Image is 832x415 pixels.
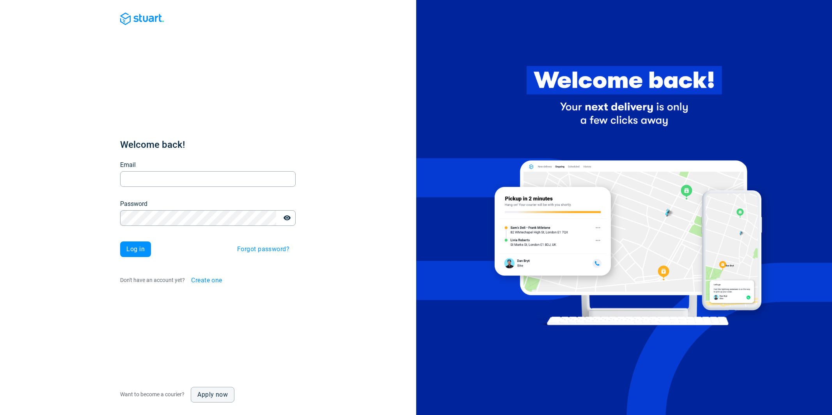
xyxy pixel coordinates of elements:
button: Log in [120,241,151,257]
span: Log in [126,246,145,252]
span: Apply now [197,392,228,398]
span: Want to become a courier? [120,391,184,397]
a: Apply now [191,387,234,403]
h1: Welcome back! [120,138,296,151]
label: Password [120,199,147,209]
span: Don't have an account yet? [120,277,185,283]
span: Forgot password? [237,246,289,252]
label: Email [120,160,136,170]
button: Forgot password? [231,241,296,257]
span: Create one [191,277,222,284]
button: Create one [185,273,229,288]
img: Blue logo [120,12,164,25]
